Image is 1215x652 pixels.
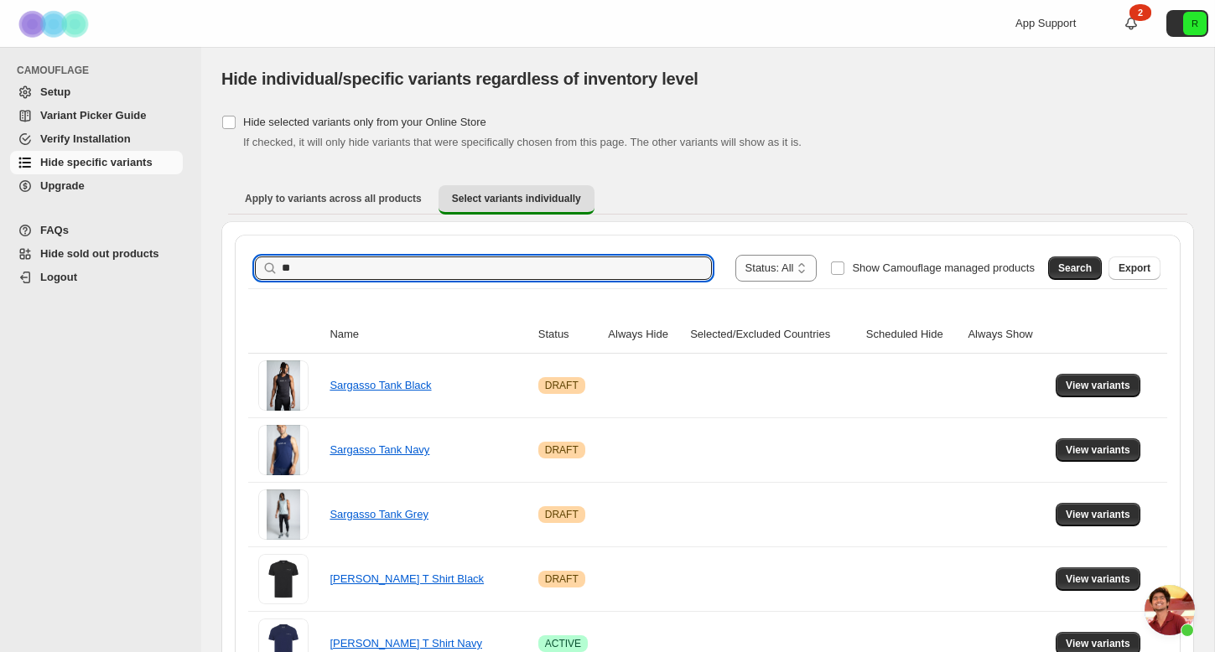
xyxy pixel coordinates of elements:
[1048,256,1102,280] button: Search
[330,572,484,585] a: [PERSON_NAME] T Shirt Black
[231,185,435,212] button: Apply to variants across all products
[1056,438,1140,462] button: View variants
[330,637,482,649] a: [PERSON_NAME] T Shirt Navy
[10,266,183,289] a: Logout
[452,192,581,205] span: Select variants individually
[1109,256,1160,280] button: Export
[243,136,802,148] span: If checked, it will only hide variants that were specifically chosen from this page. The other va...
[40,109,146,122] span: Variant Picker Guide
[1066,443,1130,457] span: View variants
[545,572,579,586] span: DRAFT
[545,379,579,392] span: DRAFT
[1123,15,1140,32] a: 2
[10,174,183,198] a: Upgrade
[17,64,190,77] span: CAMOUFLAGE
[243,116,486,128] span: Hide selected variants only from your Online Store
[40,179,85,192] span: Upgrade
[40,132,131,145] span: Verify Installation
[1166,10,1208,37] button: Avatar with initials R
[330,443,429,456] a: Sargasso Tank Navy
[1145,585,1195,635] a: Open chat
[861,316,963,354] th: Scheduled Hide
[40,224,69,236] span: FAQs
[1129,4,1151,21] div: 2
[40,85,70,98] span: Setup
[1066,637,1130,650] span: View variants
[533,316,604,354] th: Status
[545,443,579,457] span: DRAFT
[330,508,428,520] a: Sargasso Tank Grey
[1056,374,1140,397] button: View variants
[1015,17,1076,29] span: App Support
[963,316,1051,354] th: Always Show
[1058,261,1092,275] span: Search
[1192,18,1198,28] text: R
[1056,567,1140,591] button: View variants
[1119,261,1150,275] span: Export
[1183,12,1207,35] span: Avatar with initials R
[603,316,685,354] th: Always Hide
[10,219,183,242] a: FAQs
[221,70,698,88] span: Hide individual/specific variants regardless of inventory level
[545,637,581,650] span: ACTIVE
[10,80,183,104] a: Setup
[1056,503,1140,526] button: View variants
[13,1,97,47] img: Camouflage
[545,508,579,521] span: DRAFT
[40,247,159,260] span: Hide sold out products
[685,316,861,354] th: Selected/Excluded Countries
[10,242,183,266] a: Hide sold out products
[852,261,1035,274] span: Show Camouflage managed products
[40,156,153,168] span: Hide specific variants
[439,185,595,215] button: Select variants individually
[245,192,422,205] span: Apply to variants across all products
[40,271,77,283] span: Logout
[10,104,183,127] a: Variant Picker Guide
[1066,508,1130,521] span: View variants
[10,127,183,151] a: Verify Installation
[10,151,183,174] a: Hide specific variants
[1066,379,1130,392] span: View variants
[1066,572,1130,586] span: View variants
[330,379,431,391] a: Sargasso Tank Black
[325,316,532,354] th: Name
